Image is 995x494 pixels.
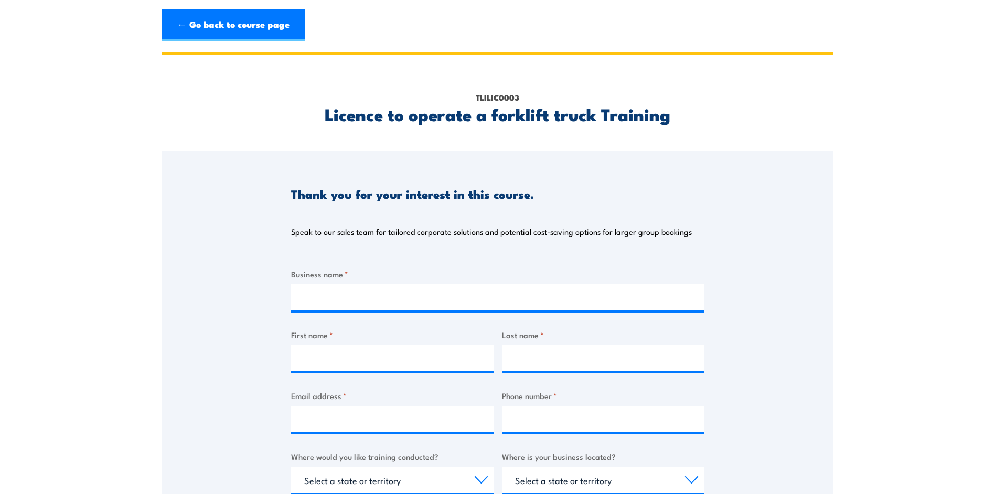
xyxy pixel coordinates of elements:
[291,329,494,341] label: First name
[502,329,704,341] label: Last name
[291,92,704,103] p: TLILIC0003
[291,188,534,200] h3: Thank you for your interest in this course.
[291,106,704,121] h2: Licence to operate a forklift truck Training
[502,450,704,463] label: Where is your business located?
[291,268,704,280] label: Business name
[291,227,692,237] p: Speak to our sales team for tailored corporate solutions and potential cost-saving options for la...
[162,9,305,41] a: ← Go back to course page
[291,390,494,402] label: Email address
[291,450,494,463] label: Where would you like training conducted?
[502,390,704,402] label: Phone number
